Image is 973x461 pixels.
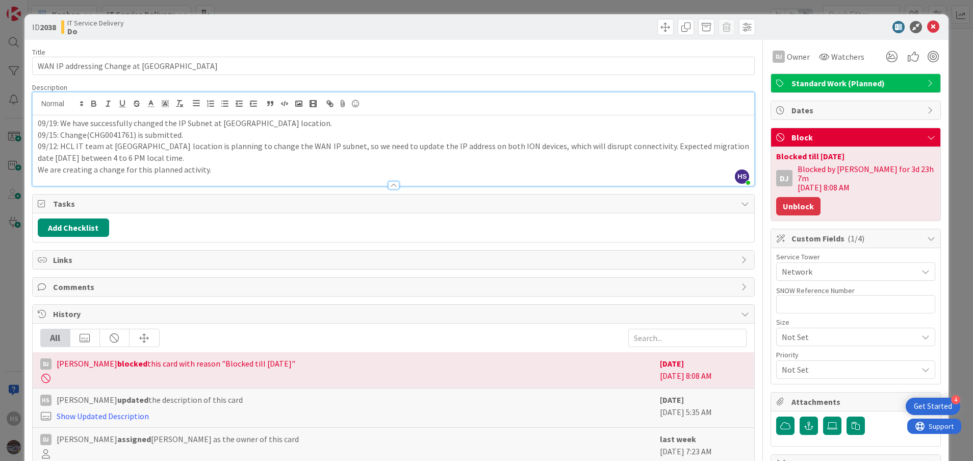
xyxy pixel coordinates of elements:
[776,170,792,186] div: DJ
[40,395,52,406] div: HS
[787,51,810,63] span: Owner
[660,394,747,422] div: [DATE] 5:35 AM
[791,396,922,408] span: Attachments
[628,329,747,347] input: Search...
[67,27,124,35] b: Do
[38,117,750,129] p: 09/19: We have successfully changed the IP Subnet at [GEOGRAPHIC_DATA] location.
[791,104,922,116] span: Dates
[660,395,684,405] b: [DATE]
[53,198,736,210] span: Tasks
[32,83,67,92] span: Description
[914,401,952,411] div: Get Started
[38,164,750,176] p: We are creating a change for this planned activity.
[57,411,149,421] a: Show Updated Description
[53,254,736,266] span: Links
[40,22,56,32] b: 2038
[776,286,855,295] label: SNOW Reference Number
[776,152,935,160] div: Blocked till [DATE]
[791,77,922,89] span: Standard Work (Planned)
[32,57,755,75] input: type card name here...
[53,308,736,320] span: History
[776,197,821,215] button: Unblock
[906,398,960,415] div: Open Get Started checklist, remaining modules: 4
[791,232,922,245] span: Custom Fields
[67,19,124,27] span: IT Service Delivery
[40,434,52,445] div: DJ
[32,21,56,33] span: ID
[773,51,785,63] div: DJ
[951,395,960,404] div: 4
[782,265,917,278] span: Network
[57,357,295,370] span: [PERSON_NAME] this card with reason "Blocked till [DATE]"
[776,253,935,260] div: Service Tower
[21,2,46,14] span: Support
[117,434,151,444] b: assigned
[53,281,736,293] span: Comments
[735,169,749,184] span: HS
[38,140,750,163] p: 09/12: HCL IT team at [GEOGRAPHIC_DATA] location is planning to change the WAN IP subnet, so we n...
[117,358,147,369] b: blocked
[38,219,109,237] button: Add Checklist
[791,131,922,143] span: Block
[660,358,684,369] b: [DATE]
[776,351,935,358] div: Priority
[41,329,70,347] div: All
[831,51,864,63] span: Watchers
[57,433,299,445] span: [PERSON_NAME] [PERSON_NAME] as the owner of this card
[848,233,864,244] span: ( 1/4 )
[798,164,935,192] div: Blocked by [PERSON_NAME] for 3d 23h 7m [DATE] 8:08 AM
[32,47,45,57] label: Title
[660,433,747,458] div: [DATE] 7:23 AM
[38,129,750,141] p: 09/15: Change(CHG0041761) is submitted.
[660,434,696,444] b: last week
[782,362,912,377] span: Not Set
[660,357,747,383] div: [DATE] 8:08 AM
[57,394,243,406] span: [PERSON_NAME] the description of this card
[40,358,52,370] div: DJ
[776,319,935,326] div: Size
[782,330,912,344] span: Not Set
[117,395,148,405] b: updated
